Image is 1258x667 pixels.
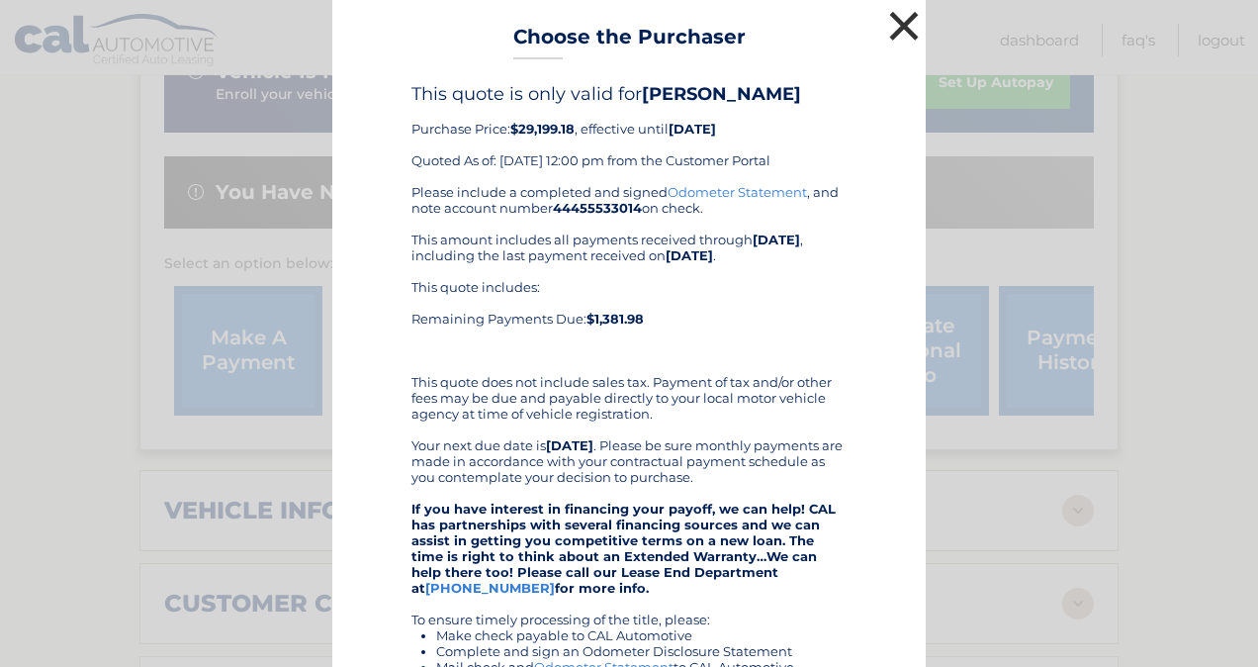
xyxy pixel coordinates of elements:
b: [DATE] [546,437,593,453]
li: Complete and sign an Odometer Disclosure Statement [436,643,847,659]
a: Odometer Statement [668,184,807,200]
div: Purchase Price: , effective until Quoted As of: [DATE] 12:00 pm from the Customer Portal [411,83,847,184]
button: × [884,6,924,46]
b: [DATE] [753,232,800,247]
li: Make check payable to CAL Automotive [436,627,847,643]
b: [DATE] [666,247,713,263]
div: This quote includes: Remaining Payments Due: [411,279,847,358]
b: 44455533014 [553,200,642,216]
h4: This quote is only valid for [411,83,847,105]
a: [PHONE_NUMBER] [425,580,555,596]
b: $1,381.98 [586,311,644,327]
strong: If you have interest in financing your payoff, we can help! CAL has partnerships with several fin... [411,501,836,596]
h3: Choose the Purchaser [513,25,746,59]
b: [DATE] [669,121,716,137]
b: [PERSON_NAME] [642,83,801,105]
b: $29,199.18 [510,121,575,137]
